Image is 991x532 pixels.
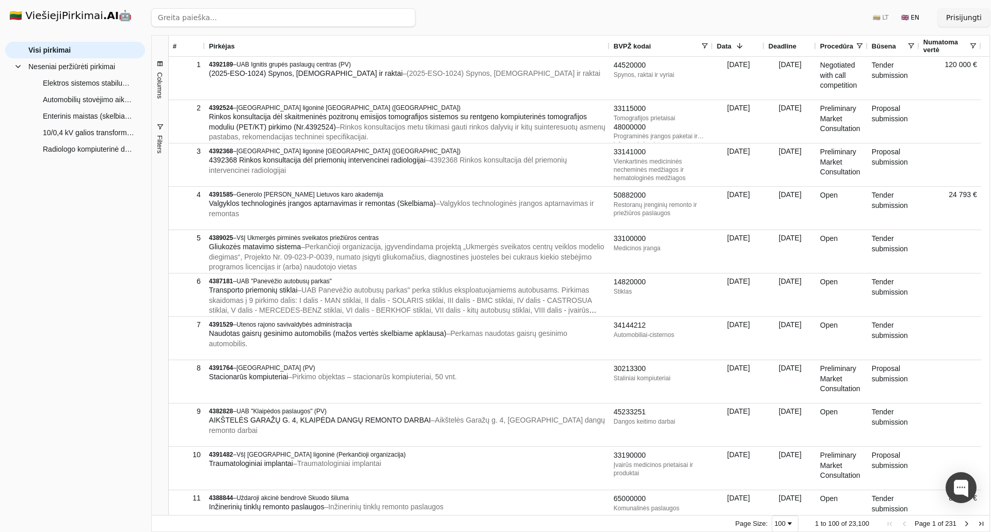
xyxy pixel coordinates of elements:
div: 120 000 € [919,57,981,100]
div: Open [816,317,868,360]
div: – [209,234,605,242]
span: Utenos rajono savivaldybės administracija [236,321,351,328]
div: 14820000 [614,277,709,287]
span: 1 [932,520,936,527]
span: Numatoma vertė [923,38,969,54]
span: AIKŠTELĖS GARAŽŲ G. 4, KLAIPĖDA DANGŲ REMONTO DARBAI [209,416,431,424]
div: Tender submission [868,230,919,273]
div: – [209,60,605,69]
span: [GEOGRAPHIC_DATA] (PV) [236,364,315,372]
span: UAB "Panevėžio autobusų parkas" [236,278,332,285]
span: Valgyklos technologinės įrangos aptarnavimas ir remontas (Skelbiama) [209,199,436,207]
span: Traumatologiniai implantai [209,459,293,467]
div: [DATE] [713,404,764,446]
div: 33141000 [614,147,709,157]
span: 4387181 [209,278,233,285]
div: Komunalinės paslaugos [614,504,709,512]
div: 4 [173,187,201,202]
div: Stiklas [614,287,709,296]
div: 24 793 € [919,187,981,230]
span: – Aikštelės Garažų g. 4, [GEOGRAPHIC_DATA] dangų remonto darbai [209,416,605,434]
span: Transporto priemonių stiklai [209,286,297,294]
span: VšĮ [GEOGRAPHIC_DATA] ligoninė (Perkančioji organizacija) [236,451,406,458]
span: – Traumatologiniai implantai [293,459,381,467]
div: – [209,450,605,459]
div: Preliminary Market Consultation [816,360,868,403]
div: [DATE] [713,187,764,230]
span: 4391764 [209,364,233,372]
span: 4391482 [209,451,233,458]
span: 4392524 [209,104,233,111]
div: Tender submission [868,57,919,100]
div: Next Page [963,520,971,528]
span: 4389025 [209,234,233,241]
span: Enterinis maistas (skelbiama apklausa) [43,108,135,124]
div: Page Size [772,515,798,532]
span: 4382828 [209,408,233,415]
div: – [209,364,605,372]
div: Tender submission [868,317,919,360]
div: Spynos, raktai ir vyriai [614,71,709,79]
strong: .AI [103,9,119,22]
div: 33100000 [614,234,709,244]
span: Procedūra [820,42,853,50]
span: of [841,520,847,527]
span: BVPŽ kodai [614,42,651,50]
div: [DATE] [764,143,816,186]
div: Dangos keitimo darbai [614,417,709,426]
div: First Page [886,520,894,528]
span: Pirkėjas [209,42,235,50]
div: [DATE] [764,404,816,446]
span: UAB Ignitis grupės paslaugų centras (PV) [236,61,350,68]
div: Open [816,230,868,273]
div: 65000000 [614,494,709,504]
span: 1 [815,520,819,527]
span: 23,100 [849,520,869,527]
div: [DATE] [713,100,764,143]
div: – [209,407,605,415]
div: [DATE] [764,360,816,403]
div: Tender submission [868,187,919,230]
div: Programinės įrangos paketai ir informacinės sistemos [614,132,709,140]
div: [DATE] [713,143,764,186]
span: Uždaroji akcinė bendrovė Skuodo šiluma [236,494,348,502]
div: [DATE] [713,317,764,360]
span: Gliukozės matavimo sistema [209,243,301,251]
div: 8 [173,361,201,376]
div: [DATE] [764,187,816,230]
span: 10/0,4 kV galios transformatoriai ir 10 kV srovės transformatoriai [43,125,135,140]
span: Filters [156,135,164,153]
div: 50882000 [614,190,709,201]
div: – [209,190,605,199]
span: (2025-ESO-1024) Spynos, [DEMOGRAPHIC_DATA] ir raktai [209,69,403,77]
span: Inžinerinių tinklų remonto paslaugos [209,503,324,511]
div: [DATE] [713,360,764,403]
div: Last Page [977,520,985,528]
span: Visi pirkimai [28,42,71,58]
div: Preliminary Market Consultation [816,100,868,143]
div: Automobiliai-cisternos [614,331,709,339]
span: – Rinkos konsultacijos metu tikimasi gauti rinkos dalyvių ir kitų suinteresuotų asmenų pastabas, ... [209,123,605,141]
div: 31154000 [614,140,709,151]
span: # [173,42,177,50]
div: Proposal submission [868,143,919,186]
div: [DATE] [764,447,816,490]
div: Tomografijos prietaisai [614,114,709,122]
div: [DATE] [764,273,816,316]
div: [DATE] [764,230,816,273]
span: 100 [828,520,839,527]
div: 9 [173,404,201,419]
span: – Perkančioji organizacija, įgyvendindama projektą „Ukmergės sveikatos centrų veiklos modelio die... [209,243,604,271]
div: Medicinos įranga [614,244,709,252]
span: 231 [945,520,956,527]
div: [DATE] [713,447,764,490]
div: – [209,277,605,285]
button: Prisijungti [938,8,990,27]
span: VšĮ Ukmergės pirminės sveikatos priežiūros centras [236,234,378,241]
span: Columns [156,72,164,99]
div: Open [816,273,868,316]
div: Preliminary Market Consultation [816,143,868,186]
div: 5 [173,231,201,246]
span: 4391585 [209,191,233,198]
div: – [209,147,605,155]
